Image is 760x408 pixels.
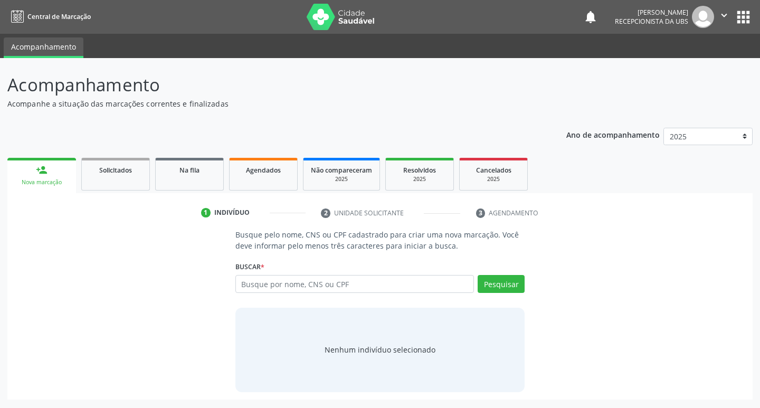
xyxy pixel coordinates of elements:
[214,208,250,217] div: Indivíduo
[583,10,598,24] button: notifications
[566,128,660,141] p: Ano de acompanhamento
[692,6,714,28] img: img
[246,166,281,175] span: Agendados
[476,166,511,175] span: Cancelados
[235,275,474,293] input: Busque por nome, CNS ou CPF
[325,344,435,355] div: Nenhum indivíduo selecionado
[4,37,83,58] a: Acompanhamento
[403,166,436,175] span: Resolvidos
[235,229,525,251] p: Busque pelo nome, CNS ou CPF cadastrado para criar uma nova marcação. Você deve informar pelo men...
[15,178,69,186] div: Nova marcação
[7,98,529,109] p: Acompanhe a situação das marcações correntes e finalizadas
[7,8,91,25] a: Central de Marcação
[718,10,730,21] i: 
[201,208,211,217] div: 1
[734,8,753,26] button: apps
[393,175,446,183] div: 2025
[615,17,688,26] span: Recepcionista da UBS
[311,166,372,175] span: Não compareceram
[311,175,372,183] div: 2025
[714,6,734,28] button: 
[478,275,525,293] button: Pesquisar
[99,166,132,175] span: Solicitados
[615,8,688,17] div: [PERSON_NAME]
[36,164,47,176] div: person_add
[179,166,199,175] span: Na fila
[27,12,91,21] span: Central de Marcação
[235,259,264,275] label: Buscar
[7,72,529,98] p: Acompanhamento
[467,175,520,183] div: 2025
